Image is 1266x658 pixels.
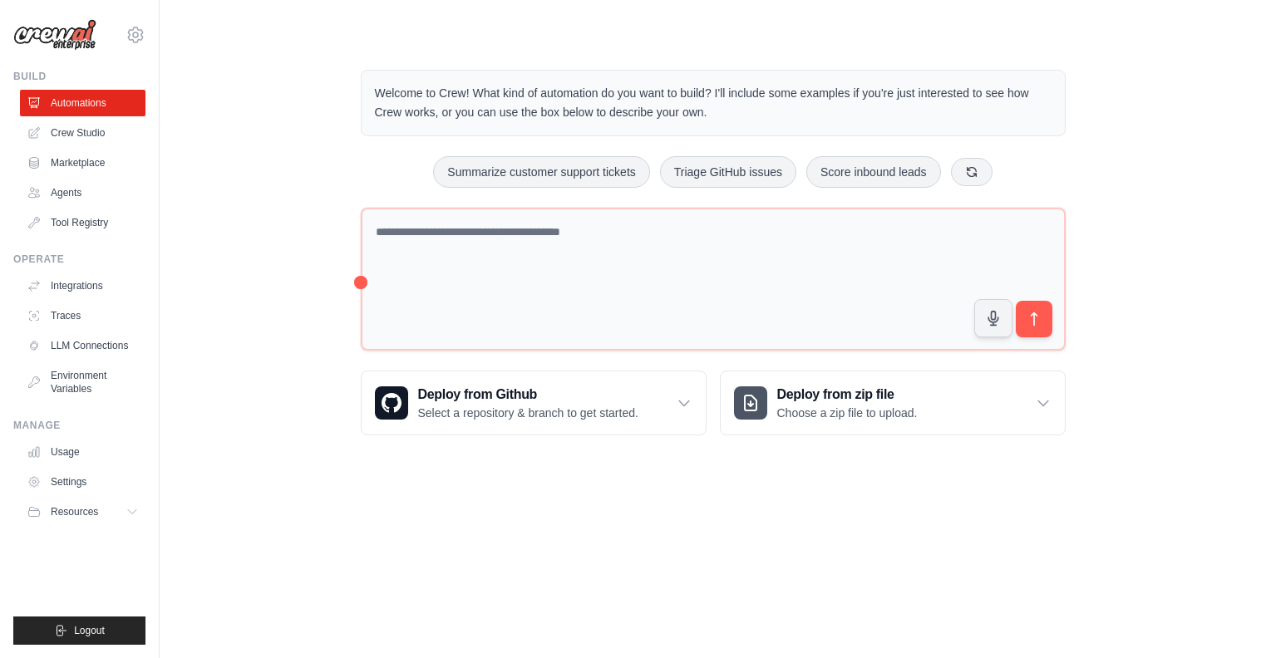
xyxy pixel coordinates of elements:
[13,19,96,51] img: Logo
[20,332,145,359] a: LLM Connections
[20,150,145,176] a: Marketplace
[777,385,918,405] h3: Deploy from zip file
[20,273,145,299] a: Integrations
[13,419,145,432] div: Manage
[20,179,145,206] a: Agents
[433,156,649,188] button: Summarize customer support tickets
[13,70,145,83] div: Build
[20,469,145,495] a: Settings
[961,509,995,522] span: Step 1
[375,84,1052,122] p: Welcome to Crew! What kind of automation do you want to build? I'll include some examples if you'...
[660,156,796,188] button: Triage GitHub issues
[20,90,145,116] a: Automations
[13,616,145,645] button: Logout
[20,362,145,402] a: Environment Variables
[74,624,105,637] span: Logout
[777,405,918,421] p: Choose a zip file to upload.
[20,498,145,525] button: Resources
[1215,506,1228,518] button: Close walkthrough
[806,156,941,188] button: Score inbound leads
[948,557,1206,611] p: Describe the automation you want to build, select an example option, or use the microphone to spe...
[20,120,145,146] a: Crew Studio
[20,439,145,465] a: Usage
[13,253,145,266] div: Operate
[20,209,145,236] a: Tool Registry
[51,505,98,518] span: Resources
[948,528,1206,550] h3: Create an automation
[20,302,145,329] a: Traces
[418,385,638,405] h3: Deploy from Github
[418,405,638,421] p: Select a repository & branch to get started.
